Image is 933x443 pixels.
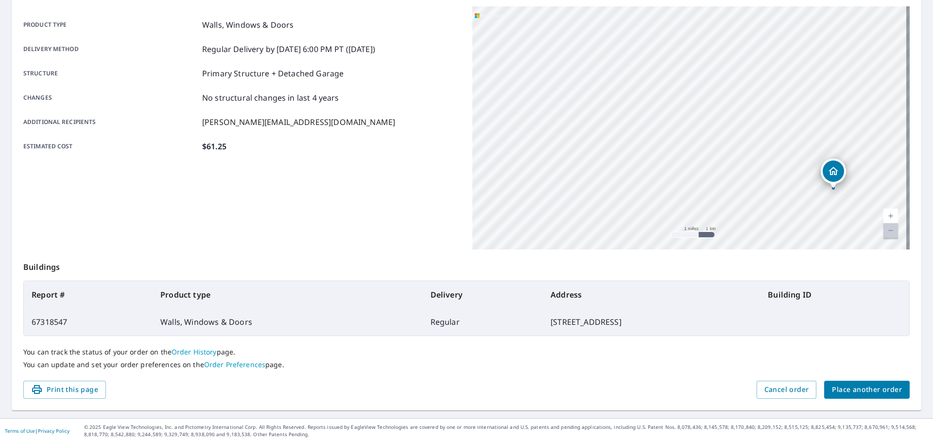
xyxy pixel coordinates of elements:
td: Regular [423,308,543,336]
p: | [5,428,69,434]
p: No structural changes in last 4 years [202,92,339,104]
p: You can update and set your order preferences on the page. [23,360,910,369]
a: Terms of Use [5,427,35,434]
p: Estimated cost [23,141,198,152]
th: Delivery [423,281,543,308]
span: Place another order [832,384,902,396]
span: Print this page [31,384,98,396]
p: Buildings [23,249,910,281]
p: Structure [23,68,198,79]
th: Report # [24,281,153,308]
th: Product type [153,281,422,308]
a: Privacy Policy [38,427,69,434]
button: Place another order [824,381,910,399]
p: Product type [23,19,198,31]
p: Delivery method [23,43,198,55]
button: Print this page [23,381,106,399]
td: Walls, Windows & Doors [153,308,422,336]
span: Cancel order [764,384,809,396]
div: Dropped pin, building 1, Residential property, 2727 Storm Lake Dr Saint Louis, MO 63129 [821,159,846,189]
button: Cancel order [757,381,817,399]
p: Changes [23,92,198,104]
th: Building ID [760,281,909,308]
p: Regular Delivery by [DATE] 6:00 PM PT ([DATE]) [202,43,375,55]
a: Current Level 12, Zoom Out Disabled [883,223,898,238]
p: Additional recipients [23,116,198,128]
p: Walls, Windows & Doors [202,19,294,31]
td: [STREET_ADDRESS] [543,308,760,336]
p: © 2025 Eagle View Technologies, Inc. and Pictometry International Corp. All Rights Reserved. Repo... [84,424,928,438]
a: Order Preferences [204,360,265,369]
a: Order History [172,347,217,356]
p: You can track the status of your order on the page. [23,348,910,356]
p: $61.25 [202,141,226,152]
a: Current Level 12, Zoom In [883,209,898,223]
th: Address [543,281,760,308]
p: Primary Structure + Detached Garage [202,68,344,79]
td: 67318547 [24,308,153,336]
p: [PERSON_NAME][EMAIL_ADDRESS][DOMAIN_NAME] [202,116,395,128]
